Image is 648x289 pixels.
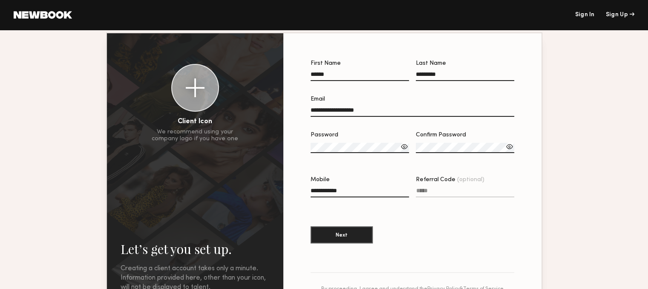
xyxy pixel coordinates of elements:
input: First Name [311,71,409,81]
div: Confirm Password [416,132,514,138]
div: Email [311,96,515,102]
input: Mobile [311,188,409,197]
h2: Let’s get you set up. [121,240,270,257]
input: Confirm Password [416,143,514,153]
div: Sign Up [606,12,634,18]
div: Last Name [416,61,514,66]
a: Sign In [575,12,594,18]
input: Referral Code(optional) [416,188,514,197]
div: Client Icon [178,118,212,125]
button: Next [311,226,373,243]
div: First Name [311,61,409,66]
div: We recommend using your company logo if you have one [152,129,238,142]
span: (optional) [457,177,484,183]
div: Referral Code [416,177,514,183]
div: Password [311,132,409,138]
input: Email [311,107,515,117]
input: Last Name [416,71,514,81]
div: Mobile [311,177,409,183]
input: Password [311,143,409,153]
